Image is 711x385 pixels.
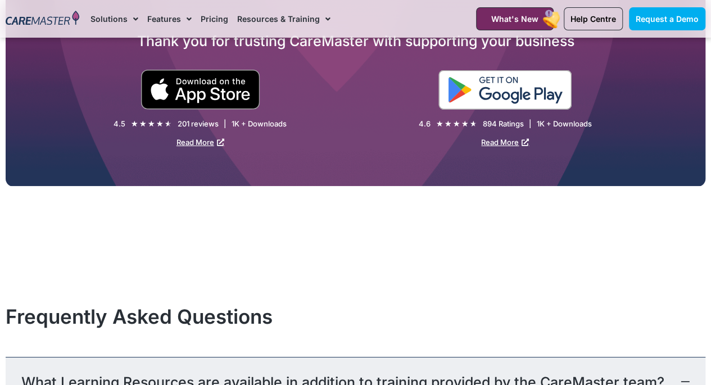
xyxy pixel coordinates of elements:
i: ★ [470,118,477,130]
div: 4.6 [419,119,431,129]
div: 4.5/5 [131,118,172,130]
i: ★ [436,118,443,130]
div: 894 Ratings | 1K + Downloads [483,119,592,129]
div: 4.6/5 [436,118,477,130]
span: Help Centre [570,14,616,24]
span: What's New [491,14,538,24]
i: ★ [453,118,460,130]
a: Read More [481,138,529,147]
i: ★ [445,118,452,130]
img: small black download on the apple app store button. [141,70,260,110]
span: Request a Demo [636,14,699,24]
div: 4.5 [114,119,125,129]
i: ★ [139,118,147,130]
i: ★ [131,118,138,130]
a: Read More [176,138,224,147]
a: What's New [476,7,554,30]
h2: Thank you for trusting CareMaster with supporting your business [6,32,705,50]
a: Request a Demo [629,7,705,30]
img: CareMaster Logo [6,11,79,27]
i: ★ [165,118,172,130]
a: Help Centre [564,7,623,30]
i: ★ [156,118,164,130]
i: ★ [461,118,469,130]
img: "Get is on" Black Google play button. [438,70,572,110]
div: 201 reviews | 1K + Downloads [178,119,287,129]
h2: Frequently Asked Questions [6,305,705,328]
i: ★ [148,118,155,130]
